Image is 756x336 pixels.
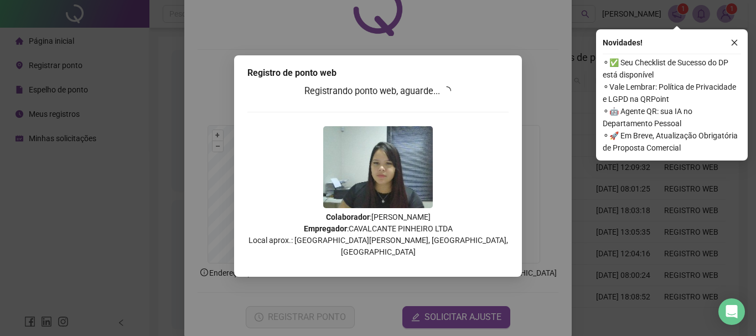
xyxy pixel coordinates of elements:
span: ⚬ 🚀 Em Breve, Atualização Obrigatória de Proposta Comercial [603,130,741,154]
h3: Registrando ponto web, aguarde... [247,84,509,99]
p: : [PERSON_NAME] : CAVALCANTE PINHEIRO LTDA Local aprox.: [GEOGRAPHIC_DATA][PERSON_NAME], [GEOGRAP... [247,211,509,258]
span: Novidades ! [603,37,643,49]
span: ⚬ Vale Lembrar: Política de Privacidade e LGPD na QRPoint [603,81,741,105]
span: loading [441,85,453,97]
span: ⚬ ✅ Seu Checklist de Sucesso do DP está disponível [603,56,741,81]
span: close [731,39,738,46]
span: ⚬ 🤖 Agente QR: sua IA no Departamento Pessoal [603,105,741,130]
div: Registro de ponto web [247,66,509,80]
strong: Empregador [304,224,347,233]
strong: Colaborador [326,213,370,221]
div: Open Intercom Messenger [718,298,745,325]
img: Z [323,126,433,208]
